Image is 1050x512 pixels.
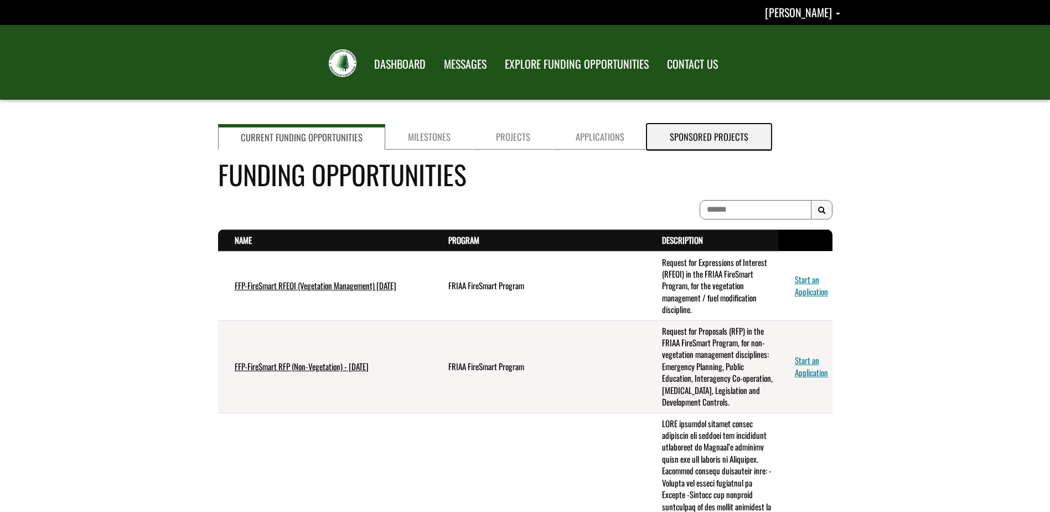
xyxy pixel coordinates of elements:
a: FFP-FireSmart RFP (Non-Vegetation) - [DATE] [235,360,369,372]
a: Current Funding Opportunities [218,124,385,150]
nav: Main Navigation [364,47,726,78]
td: Request for Proposals (RFP) in the FRIAA FireSmart Program, for non-vegetation management discipl... [645,320,778,413]
a: Applications [553,124,647,150]
a: FFP-FireSmart RFEOI (Vegetation Management) [DATE] [235,279,396,291]
a: DASHBOARD [366,50,434,78]
h4: Funding Opportunities [218,155,832,194]
td: FFP-FireSmart RFEOI (Vegetation Management) July 2025 [218,252,432,321]
a: Start an Application [795,354,828,378]
a: Program [448,234,479,246]
span: [PERSON_NAME] [765,4,832,21]
td: FRIAA FireSmart Program [432,252,645,321]
a: CONTACT US [659,50,726,78]
a: Milestones [385,124,473,150]
td: Request for Expressions of Interest (RFEOI) in the FRIAA FireSmart Program, for the vegetation ma... [645,252,778,321]
a: MESSAGES [436,50,495,78]
a: Description [662,234,703,246]
img: FRIAA Submissions Portal [329,49,356,77]
a: Projects [473,124,553,150]
button: Search Results [811,200,832,220]
a: Start an Application [795,273,828,297]
a: Sponsored Projects [647,124,771,150]
a: EXPLORE FUNDING OPPORTUNITIES [496,50,657,78]
td: FFP-FireSmart RFP (Non-Vegetation) - July 2025 [218,320,432,413]
a: Nicole Marburg [765,4,840,21]
td: FRIAA FireSmart Program [432,320,645,413]
a: Name [235,234,252,246]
